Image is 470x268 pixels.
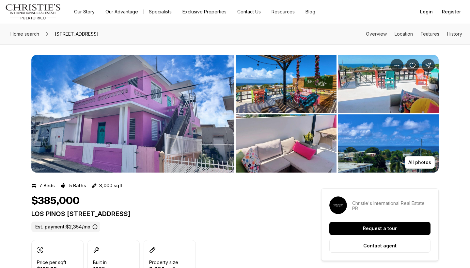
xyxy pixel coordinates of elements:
[352,201,431,211] p: Christie's International Real Estate PR
[31,55,234,173] button: View image gallery
[144,7,177,16] a: Specialists
[420,9,433,14] span: Login
[100,7,143,16] a: Our Advantage
[395,31,413,37] a: Skip to: Location
[422,59,435,72] button: Share Property: LOS PINOS 165
[366,31,387,37] a: Skip to: Overview
[329,222,431,235] button: Request a tour
[31,55,439,173] div: Listing Photos
[390,59,403,72] button: Property options
[442,9,461,14] span: Register
[31,55,234,173] li: 1 of 11
[236,55,337,113] button: View image gallery
[52,29,101,39] span: [STREET_ADDRESS]
[300,7,321,16] a: Blog
[363,226,397,231] p: Request a tour
[416,5,437,18] button: Login
[438,5,465,18] button: Register
[405,156,435,169] button: All photos
[31,210,298,218] p: LOS PINOS [STREET_ADDRESS]
[338,55,439,113] button: View image gallery
[447,31,462,37] a: Skip to: History
[232,7,266,16] button: Contact Us
[69,7,100,16] a: Our Story
[363,243,397,248] p: Contact agent
[93,260,107,265] p: Built in
[31,222,100,232] label: Est. payment: $2,354/mo
[99,183,122,188] p: 3,000 sqft
[266,7,300,16] a: Resources
[10,31,39,37] span: Home search
[236,55,439,173] li: 2 of 11
[406,59,419,72] button: Save Property: LOS PINOS 165
[408,160,431,165] p: All photos
[69,183,86,188] p: 5 Baths
[177,7,232,16] a: Exclusive Properties
[39,183,55,188] p: 7 Beds
[5,4,61,20] img: logo
[8,29,42,39] a: Home search
[366,31,462,37] nav: Page section menu
[421,31,439,37] a: Skip to: Features
[31,195,80,207] h1: $385,000
[37,260,66,265] p: Price per sqft
[236,114,337,173] button: View image gallery
[338,114,439,173] button: View image gallery
[329,239,431,253] button: Contact agent
[149,260,178,265] p: Property size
